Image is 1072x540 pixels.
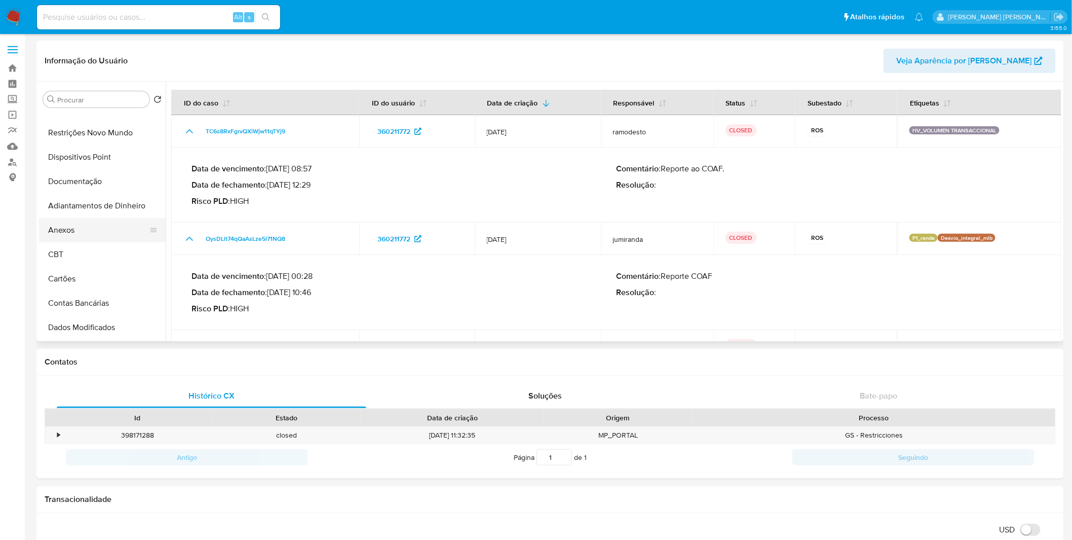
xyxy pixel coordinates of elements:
button: Procurar [47,95,55,103]
button: Detalhe da geolocalização [39,340,166,364]
div: Processo [700,413,1048,423]
div: 398171288 [63,427,212,444]
div: • [57,430,60,440]
button: Restrições Novo Mundo [39,121,166,145]
button: Antigo [66,449,308,465]
h1: Informação do Usuário [45,56,128,66]
span: Histórico CX [188,390,235,402]
div: GS - Restricciones [693,427,1055,444]
span: Página de [514,449,587,465]
span: 1 [584,452,587,462]
span: Veja Aparência por [PERSON_NAME] [897,49,1032,73]
div: Estado [219,413,354,423]
div: [DATE] 11:32:35 [361,427,544,444]
div: closed [212,427,361,444]
div: MP_PORTAL [544,427,693,444]
span: Alt [234,12,242,22]
button: Documentação [39,169,166,194]
button: Veja Aparência por [PERSON_NAME] [884,49,1056,73]
button: Adiantamentos de Dinheiro [39,194,166,218]
button: search-icon [255,10,276,24]
span: Bate-papo [860,390,898,402]
span: Atalhos rápidos [851,12,905,22]
h1: Contatos [45,357,1056,367]
button: Anexos [39,218,158,242]
input: Pesquise usuários ou casos... [37,11,280,24]
button: Retornar ao pedido padrão [154,95,162,106]
a: Sair [1054,12,1064,22]
span: s [248,12,251,22]
button: Dispositivos Point [39,145,166,169]
button: CBT [39,242,166,267]
button: Seguindo [792,449,1035,465]
div: Id [70,413,205,423]
span: Soluções [528,390,562,402]
h1: Transacionalidade [45,494,1056,505]
button: Cartões [39,267,166,291]
button: Dados Modificados [39,315,166,340]
p: igor.silva@mercadolivre.com [948,12,1051,22]
div: Data de criação [368,413,537,423]
div: Origem [551,413,685,423]
button: Contas Bancárias [39,291,166,315]
input: Procurar [57,95,145,104]
a: Notificações [915,13,924,21]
